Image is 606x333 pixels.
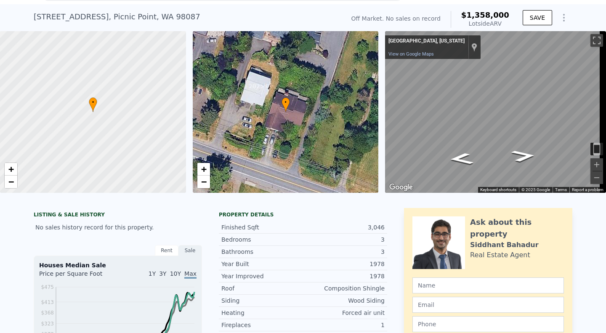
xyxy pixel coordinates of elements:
div: LISTING & SALE HISTORY [34,211,202,220]
div: Lotside ARV [461,19,509,28]
a: View on Google Maps [388,51,434,57]
div: Composition Shingle [303,284,385,293]
span: + [8,164,14,174]
div: Siddhant Bahadur [470,240,539,250]
span: 3Y [159,270,166,277]
span: © 2025 Google [521,187,550,192]
input: Name [412,277,564,293]
tspan: $368 [41,310,54,316]
div: Street View [385,31,606,193]
div: Real Estate Agent [470,250,530,260]
div: • [282,97,290,112]
div: Bedrooms [221,235,303,244]
div: 1978 [303,260,385,268]
div: No sales history record for this property. [34,220,202,235]
button: Toggle fullscreen view [590,34,603,47]
div: • [89,97,97,112]
a: Zoom in [5,163,17,176]
input: Phone [412,316,564,332]
div: 1 [303,321,385,329]
span: • [282,99,290,106]
div: 1978 [303,272,385,280]
tspan: $413 [41,299,54,305]
div: Off Market. No sales on record [351,14,441,23]
div: Forced air unit [303,309,385,317]
div: [STREET_ADDRESS] , Picnic Point , WA 98087 [34,11,200,23]
div: Bathrooms [221,248,303,256]
div: Heating [221,309,303,317]
div: [GEOGRAPHIC_DATA], [US_STATE] [388,38,465,45]
span: $1,358,000 [461,11,509,19]
div: Year Built [221,260,303,268]
div: Houses Median Sale [39,261,197,269]
div: 3,046 [303,223,385,232]
div: Price per Square Foot [39,269,118,283]
a: Open this area in Google Maps (opens a new window) [387,182,415,193]
div: Property details [219,211,387,218]
a: Zoom out [5,176,17,188]
span: + [201,164,206,174]
path: Go Southwest [439,150,484,168]
button: Toggle motion tracking [590,143,603,155]
span: Max [184,270,197,279]
div: Siding [221,296,303,305]
span: • [89,99,97,106]
div: 3 [303,248,385,256]
a: Zoom out [197,176,210,188]
div: 3 [303,235,385,244]
input: Email [412,297,564,313]
div: Sale [178,245,202,256]
img: Google [387,182,415,193]
button: Keyboard shortcuts [480,187,516,193]
a: Zoom in [197,163,210,176]
button: Show Options [555,9,572,26]
div: Fireplaces [221,321,303,329]
div: Year Improved [221,272,303,280]
path: Go Northeast [501,147,546,165]
div: Map [385,31,606,193]
button: SAVE [523,10,552,25]
div: Roof [221,284,303,293]
tspan: $475 [41,284,54,290]
span: 10Y [170,270,181,277]
span: 1Y [149,270,156,277]
div: Rent [155,245,178,256]
span: − [201,176,206,187]
a: Report a problem [572,187,603,192]
a: Show location on map [471,43,477,52]
div: Wood Siding [303,296,385,305]
tspan: $323 [41,321,54,327]
span: − [8,176,14,187]
button: Zoom out [590,171,603,184]
a: Terms [555,187,567,192]
button: Zoom in [590,158,603,171]
div: Finished Sqft [221,223,303,232]
div: Ask about this property [470,216,564,240]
